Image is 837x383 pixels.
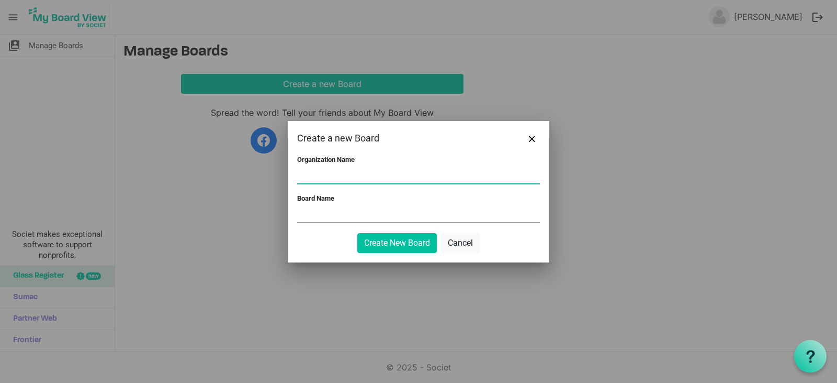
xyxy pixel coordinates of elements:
[297,194,334,202] label: Board Name
[524,130,540,146] button: Close
[441,233,480,253] button: Cancel
[297,156,355,163] label: Organization Name
[357,233,437,253] button: Create New Board
[297,130,491,146] div: Create a new Board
